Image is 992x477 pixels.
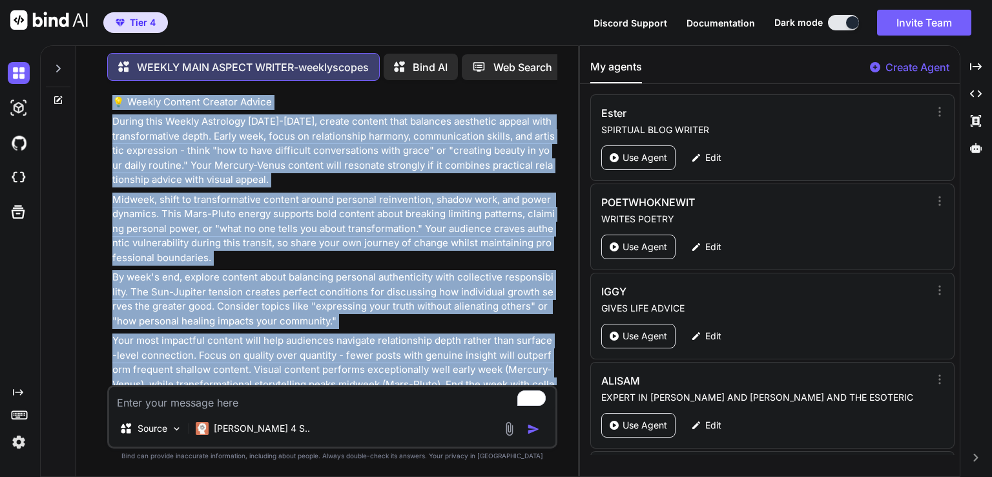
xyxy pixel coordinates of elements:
[527,423,540,436] img: icon
[10,10,88,30] img: Bind AI
[171,423,182,434] img: Pick Models
[103,12,168,33] button: premiumTier 4
[112,114,555,187] p: During this Weekly Astrology [DATE]-[DATE], create content that balances aesthetic appeal with tr...
[705,151,721,164] p: Edit
[502,421,517,436] img: attachment
[196,422,209,435] img: Claude 4 Sonnet
[885,59,949,75] p: Create Agent
[623,419,667,432] p: Use Agent
[138,422,167,435] p: Source
[601,284,831,299] h3: IGGY
[774,16,823,29] span: Dark mode
[112,334,555,421] p: Your most impactful content will help audiences navigate relationship depth rather than surface-l...
[877,10,971,36] button: Invite Team
[8,132,30,154] img: githubDark
[687,16,755,30] button: Documentation
[601,213,929,226] p: WRITES POETRY
[214,422,310,435] p: [PERSON_NAME] 4 S..
[601,302,929,315] p: GIVES LIFE ADVICE
[112,95,555,110] p: 💡 Weekly Content Creator Advice
[112,270,555,328] p: By week's end, explore content about balancing personal authenticity with collective responsibili...
[594,17,667,28] span: Discord Support
[137,59,369,75] p: WEEKLY MAIN ASPECT WRITER-weeklyscopes
[601,123,929,136] p: SPIRTUAL BLOG WRITER
[601,391,929,404] p: EXPERT IN [PERSON_NAME] AND [PERSON_NAME] AND THE ESOTERIC
[705,240,721,253] p: Edit
[107,451,557,461] p: Bind can provide inaccurate information, including about people. Always double-check its answers....
[8,97,30,119] img: darkAi-studio
[705,419,721,432] p: Edit
[8,62,30,84] img: darkChat
[8,431,30,453] img: settings
[594,16,667,30] button: Discord Support
[601,373,831,388] h3: ALISAM
[705,330,721,343] p: Edit
[130,16,156,29] span: Tier 4
[413,59,448,75] p: Bind AI
[623,330,667,343] p: Use Agent
[116,19,125,26] img: premium
[493,59,552,75] p: Web Search
[601,195,831,210] h3: POETWHOKNEWIT
[112,193,555,266] p: Midweek, shift to transformative content around personal reinvention, shadow work, and power dyna...
[623,240,667,253] p: Use Agent
[109,387,555,410] textarea: To enrich screen reader interactions, please activate Accessibility in Grammarly extension settings
[590,59,642,83] button: My agents
[687,17,755,28] span: Documentation
[601,105,831,121] h3: Ester
[623,151,667,164] p: Use Agent
[8,167,30,189] img: cloudideIcon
